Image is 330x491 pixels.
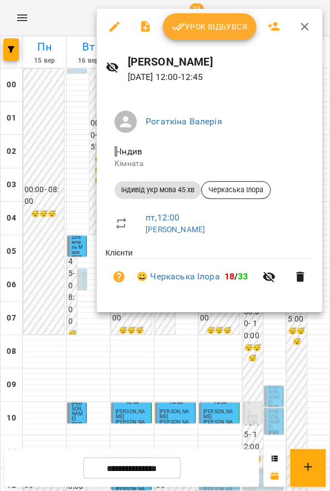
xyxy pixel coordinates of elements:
[224,271,234,282] span: 18
[238,271,248,282] span: 33
[128,71,313,84] p: [DATE] 12:00 - 12:45
[146,212,179,223] a: пт , 12:00
[106,263,132,290] button: Візит ще не сплачено. Додати оплату?
[146,225,205,234] a: [PERSON_NAME]
[114,146,144,157] span: - Індив
[163,13,256,40] button: Урок відбувся
[114,158,304,169] p: Кімната
[146,116,222,127] a: Рогаткіна Валерія
[201,181,271,199] div: Черкаська Ілора
[172,20,247,33] span: Урок відбувся
[128,53,313,71] h6: [PERSON_NAME]
[106,247,313,299] ul: Клієнти
[202,185,270,195] span: Черкаська Ілора
[137,270,220,283] a: 😀 Черкаська Ілора
[224,271,248,282] b: /
[114,185,201,195] span: індивід укр мова 45 хв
